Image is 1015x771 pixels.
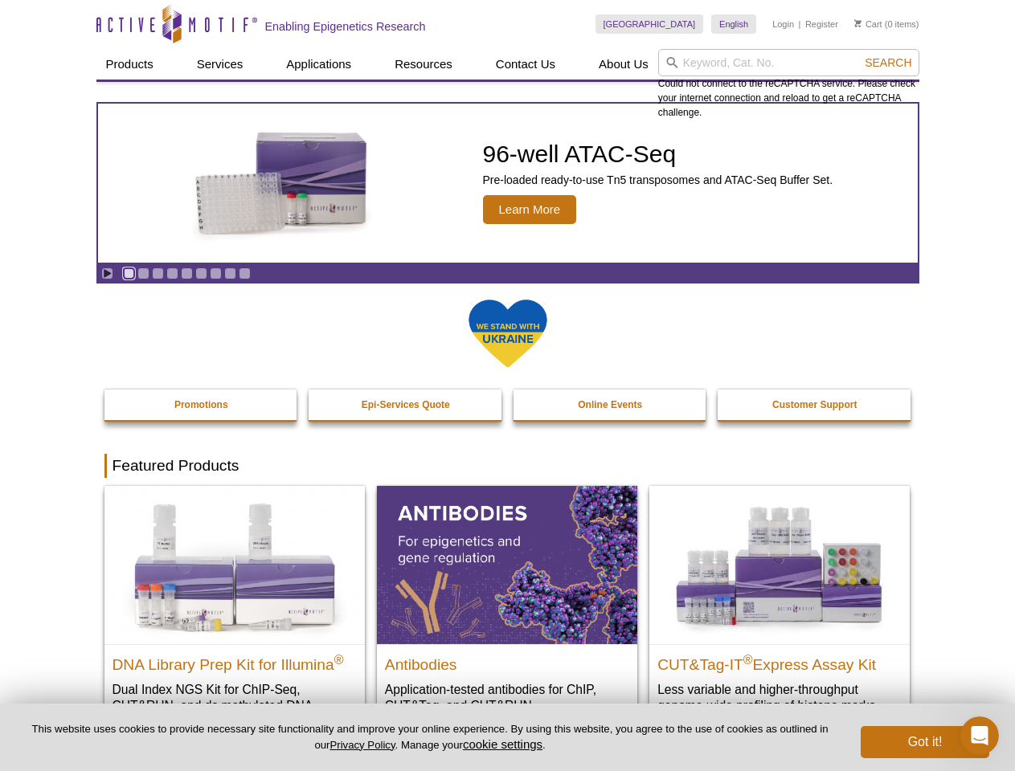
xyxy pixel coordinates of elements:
a: Products [96,49,163,80]
a: Online Events [514,390,708,420]
p: Application-tested antibodies for ChIP, CUT&Tag, and CUT&RUN. [385,681,629,714]
sup: ® [743,652,753,666]
h2: Featured Products [104,454,911,478]
a: Go to slide 7 [210,267,222,279]
a: Resources [385,49,462,80]
a: Go to slide 6 [195,267,207,279]
strong: Epi-Services Quote [362,399,450,410]
button: Got it! [861,726,989,758]
li: | [799,14,801,34]
a: Go to slide 4 [166,267,178,279]
strong: Customer Support [772,399,857,410]
sup: ® [334,652,344,666]
a: Promotions [104,390,299,420]
strong: Promotions [174,399,228,410]
a: Register [805,18,838,30]
a: Privacy Policy [329,739,395,751]
a: Cart [854,18,882,30]
img: DNA Library Prep Kit for Illumina [104,486,365,643]
a: Go to slide 5 [181,267,193,279]
p: Dual Index NGS Kit for ChIP-Seq, CUT&RUN, and ds methylated DNA assays. [113,681,357,730]
a: Go to slide 2 [137,267,149,279]
h2: CUT&Tag-IT Express Assay Kit [657,649,902,673]
strong: Online Events [578,399,642,410]
img: Your Cart [854,19,862,27]
span: Search [865,56,911,69]
h2: Antibodies [385,649,629,673]
a: Contact Us [486,49,565,80]
a: Services [187,49,253,80]
a: DNA Library Prep Kit for Illumina DNA Library Prep Kit for Illumina® Dual Index NGS Kit for ChIP-... [104,486,365,745]
a: About Us [589,49,658,80]
h2: Enabling Epigenetics Research [265,19,426,34]
a: Login [772,18,794,30]
img: All Antibodies [377,486,637,643]
a: Go to slide 1 [123,267,135,279]
iframe: Intercom live chat [960,716,999,755]
a: Applications [276,49,361,80]
a: CUT&Tag-IT® Express Assay Kit CUT&Tag-IT®Express Assay Kit Less variable and higher-throughput ge... [649,486,910,729]
a: All Antibodies Antibodies Application-tested antibodies for ChIP, CUT&Tag, and CUT&RUN. [377,486,637,729]
img: We Stand With Ukraine [468,298,548,369]
a: [GEOGRAPHIC_DATA] [595,14,704,34]
a: Go to slide 8 [224,267,236,279]
input: Keyword, Cat. No. [658,49,919,76]
button: Search [860,55,916,70]
p: This website uses cookies to provide necessary site functionality and improve your online experie... [26,722,834,753]
a: Epi-Services Quote [309,390,503,420]
a: English [711,14,756,34]
img: CUT&Tag-IT® Express Assay Kit [649,486,910,643]
button: cookie settings [463,737,542,751]
li: (0 items) [854,14,919,34]
div: Could not connect to the reCAPTCHA service. Please check your internet connection and reload to g... [658,49,919,120]
a: Go to slide 9 [239,267,251,279]
a: Toggle autoplay [101,267,113,279]
h2: DNA Library Prep Kit for Illumina [113,649,357,673]
a: Customer Support [718,390,912,420]
p: Less variable and higher-throughput genome-wide profiling of histone marks​. [657,681,902,714]
a: Go to slide 3 [152,267,164,279]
